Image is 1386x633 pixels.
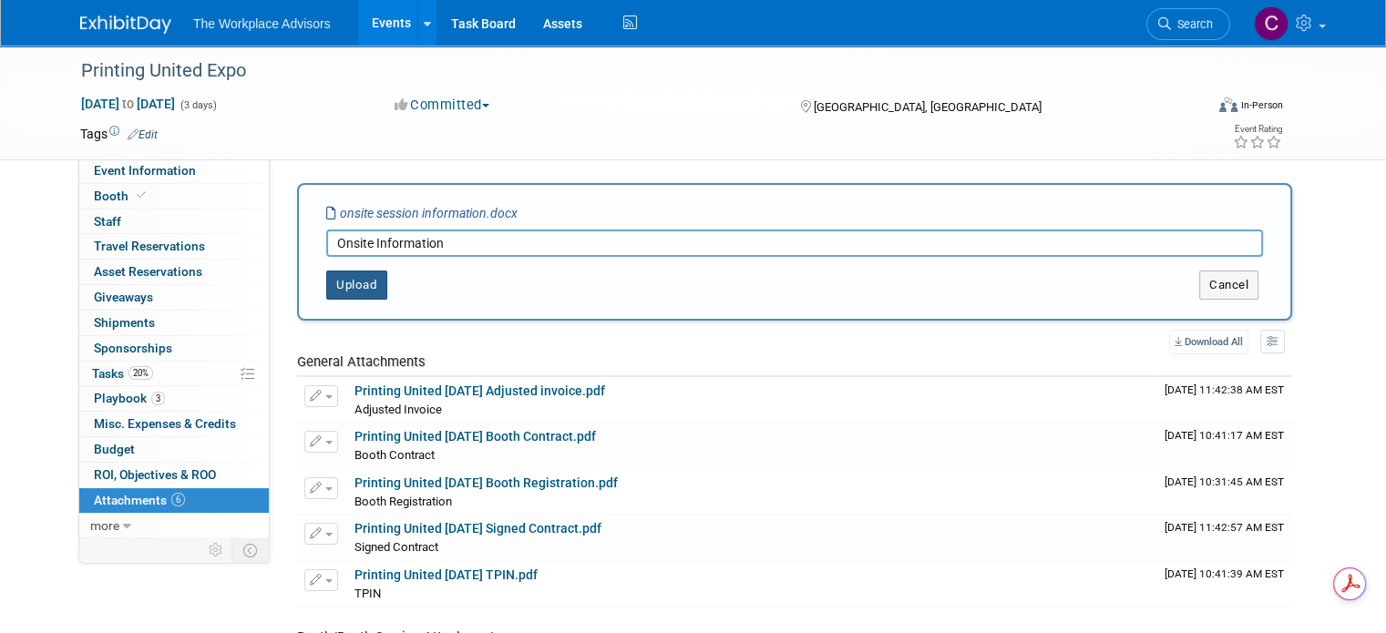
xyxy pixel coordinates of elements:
[354,495,452,508] span: Booth Registration
[94,290,153,304] span: Giveaways
[1219,97,1237,112] img: Format-Inperson.png
[1165,521,1284,534] span: Upload Timestamp
[79,386,269,411] a: Playbook3
[326,206,518,220] i: onsite session information.docx
[79,488,269,513] a: Attachments6
[326,230,1263,257] input: Enter description
[1169,330,1248,354] a: Download All
[179,99,217,111] span: (3 days)
[79,234,269,259] a: Travel Reservations
[79,437,269,462] a: Budget
[79,158,269,183] a: Event Information
[354,587,381,600] span: TPIN
[94,189,149,203] span: Booth
[79,184,269,209] a: Booth
[1157,423,1292,468] td: Upload Timestamp
[200,538,232,562] td: Personalize Event Tab Strip
[90,518,119,533] span: more
[1157,469,1292,515] td: Upload Timestamp
[326,271,387,300] button: Upload
[814,100,1042,114] span: [GEOGRAPHIC_DATA], [GEOGRAPHIC_DATA]
[1199,271,1258,300] button: Cancel
[1157,561,1292,607] td: Upload Timestamp
[80,125,158,143] td: Tags
[354,448,435,462] span: Booth Contract
[297,353,426,370] span: General Attachments
[94,214,121,229] span: Staff
[1157,515,1292,560] td: Upload Timestamp
[79,336,269,361] a: Sponsorships
[1157,377,1292,423] td: Upload Timestamp
[94,493,185,507] span: Attachments
[94,391,165,405] span: Playbook
[94,416,236,431] span: Misc. Expenses & Credits
[354,403,442,416] span: Adjusted Invoice
[80,15,171,34] img: ExhibitDay
[79,209,269,234] a: Staff
[1254,6,1288,41] img: Claudia St. John
[128,366,153,380] span: 20%
[79,463,269,487] a: ROI, Objectives & ROO
[151,392,165,405] span: 3
[354,567,538,582] a: Printing United [DATE] TPIN.pdf
[1165,475,1284,488] span: Upload Timestamp
[79,514,269,538] a: more
[94,239,205,253] span: Travel Reservations
[79,260,269,284] a: Asset Reservations
[354,540,438,554] span: Signed Contract
[1146,8,1230,40] a: Search
[94,467,216,482] span: ROI, Objectives & ROO
[79,285,269,310] a: Giveaways
[79,412,269,436] a: Misc. Expenses & Credits
[94,315,155,330] span: Shipments
[388,96,497,115] button: Committed
[354,429,596,444] a: Printing United [DATE] Booth Contract.pdf
[1240,98,1283,112] div: In-Person
[79,362,269,386] a: Tasks20%
[92,366,153,381] span: Tasks
[94,264,202,279] span: Asset Reservations
[137,190,146,200] i: Booth reservation complete
[193,16,331,31] span: The Workplace Advisors
[354,383,605,398] a: Printing United [DATE] Adjusted invoice.pdf
[1165,429,1284,442] span: Upload Timestamp
[94,341,172,355] span: Sponsorships
[75,55,1181,87] div: Printing United Expo
[1165,567,1284,580] span: Upload Timestamp
[171,493,185,506] span: 6
[1171,17,1213,31] span: Search
[128,128,158,141] a: Edit
[354,521,601,536] a: Printing United [DATE] Signed Contract.pdf
[1233,125,1282,134] div: Event Rating
[80,96,176,112] span: [DATE] [DATE]
[119,97,137,111] span: to
[1105,95,1283,122] div: Event Format
[1165,383,1284,396] span: Upload Timestamp
[354,475,618,490] a: Printing United [DATE] Booth Registration.pdf
[94,442,135,456] span: Budget
[79,311,269,335] a: Shipments
[94,163,196,178] span: Event Information
[232,538,270,562] td: Toggle Event Tabs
